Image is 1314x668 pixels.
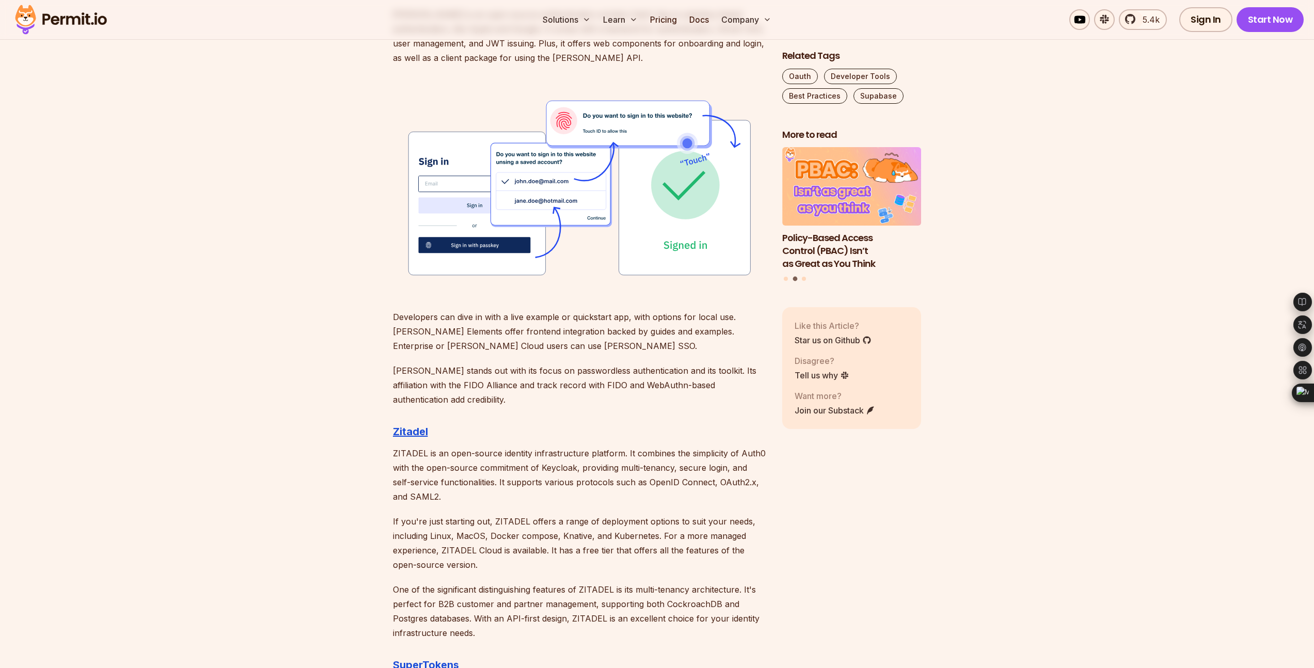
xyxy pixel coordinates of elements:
a: Sign In [1179,7,1232,32]
button: Solutions [539,9,595,30]
a: Tell us why [795,369,849,381]
p: ZITADEL is an open-source identity infrastructure platform. It combines the simplicity of Auth0 w... [393,446,766,504]
a: 5.4k [1119,9,1167,30]
p: Developers can dive in with a live example or quickstart app, with options for local use. [PERSON... [393,310,766,353]
img: 62347acc8e591551673c32f0_Passkeys%202.svg [393,82,766,293]
button: Learn [599,9,642,30]
img: Permit logo [10,2,112,37]
h2: More to read [782,129,922,141]
p: Want more? [795,390,875,402]
h3: Policy-Based Access Control (PBAC) Isn’t as Great as You Think [782,232,922,270]
li: 2 of 3 [782,148,922,271]
button: Company [717,9,775,30]
a: Star us on Github [795,334,872,346]
a: Best Practices [782,88,847,104]
a: Zitadel [393,425,428,438]
span: 5.4k [1136,13,1160,26]
p: If you're just starting out, ZITADEL offers a range of deployment options to suit your needs, inc... [393,514,766,572]
p: One of the significant distinguishing features of ZITADEL is its multi-tenancy architecture. It's... [393,582,766,640]
a: Pricing [646,9,681,30]
p: Disagree? [795,355,849,367]
a: Policy-Based Access Control (PBAC) Isn’t as Great as You ThinkPolicy-Based Access Control (PBAC) ... [782,148,922,271]
p: [PERSON_NAME] stands out with its focus on passwordless authentication and its toolkit. Its affil... [393,363,766,407]
a: Developer Tools [824,69,897,84]
button: Go to slide 1 [784,277,788,281]
a: Docs [685,9,713,30]
a: Oauth [782,69,818,84]
a: Start Now [1237,7,1304,32]
a: Supabase [853,88,904,104]
img: Policy-Based Access Control (PBAC) Isn’t as Great as You Think [782,148,922,226]
button: Go to slide 3 [802,277,806,281]
p: Like this Article? [795,320,872,332]
h2: Related Tags [782,50,922,62]
div: Posts [782,148,922,283]
button: Go to slide 2 [793,277,797,281]
a: Join our Substack [795,404,875,417]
